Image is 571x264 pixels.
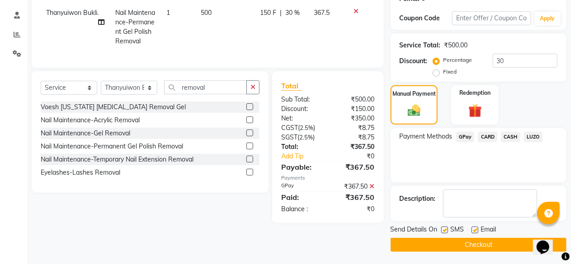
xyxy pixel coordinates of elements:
div: Payable: [274,162,328,172]
div: Sub Total: [274,95,328,104]
div: ₹500.00 [328,95,381,104]
label: Percentage [444,56,472,64]
div: ₹150.00 [328,104,381,114]
span: 367.5 [314,9,330,17]
div: Discount: [274,104,328,114]
span: CARD [478,132,497,142]
span: 2.5% [299,134,313,141]
div: Nail Maintenance-Gel Removal [41,129,130,138]
label: Manual Payment [392,90,436,98]
div: Eyelashes-Lashes Removal [41,168,120,177]
span: Payment Methods [400,132,453,141]
a: Add Tip [274,152,337,161]
span: | [280,8,282,18]
span: LUZO [524,132,543,142]
div: ₹350.00 [328,114,381,123]
img: _gift.svg [464,102,486,119]
label: Fixed [444,68,457,76]
span: 500 [201,9,212,17]
div: ₹367.50 [328,192,381,203]
div: ₹0 [328,204,381,214]
button: Apply [535,12,561,25]
span: Nail Maintenance-Permanent Gel Polish Removal [115,9,155,45]
div: ₹8.75 [328,133,381,142]
span: 150 F [260,8,277,18]
span: CGST [281,124,298,132]
span: SMS [451,225,464,236]
div: ( ) [274,123,328,133]
img: _cash.svg [404,103,425,118]
button: Checkout [391,238,566,252]
span: GPay [456,132,475,142]
div: Net: [274,114,328,123]
div: Service Total: [400,41,441,50]
span: 30 % [286,8,300,18]
div: Nail Maintenance-Acrylic Removal [41,116,140,125]
div: ₹367.50 [328,182,381,191]
div: ( ) [274,133,328,142]
label: Redemption [459,89,491,97]
input: Search or Scan [164,80,247,94]
span: Email [481,225,496,236]
div: Discount: [400,56,428,66]
input: Enter Offer / Coupon Code [452,11,531,25]
div: Paid: [274,192,328,203]
div: Voesh [US_STATE] [MEDICAL_DATA] Removal Gel [41,102,186,112]
div: Total: [274,142,328,152]
div: GPay [274,182,328,191]
span: SGST [281,133,297,141]
div: Coupon Code [400,14,452,23]
div: ₹8.75 [328,123,381,133]
span: Thanyuiwon Bukli. [46,9,99,17]
div: ₹500.00 [444,41,468,50]
iframe: chat widget [533,228,562,255]
span: Total [281,81,302,91]
div: Description: [400,194,436,204]
span: CASH [501,132,520,142]
div: ₹367.50 [328,162,381,172]
div: ₹367.50 [328,142,381,152]
div: Payments [281,174,375,182]
div: Nail Maintenance-Temporary Nail Extension Removal [41,155,193,164]
div: Nail Maintenance-Permanent Gel Polish Removal [41,142,183,151]
span: Send Details On [391,225,438,236]
span: 1 [167,9,170,17]
div: Balance : [274,204,328,214]
div: ₹0 [337,152,382,161]
span: 2.5% [300,124,313,131]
